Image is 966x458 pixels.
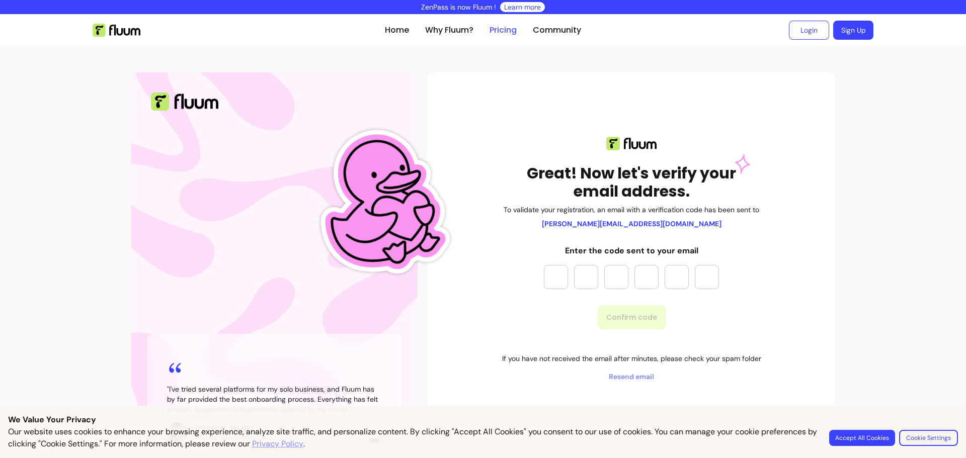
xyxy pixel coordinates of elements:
[425,24,473,36] a: Why Fluum?
[167,384,381,414] blockquote: " I've tried several platforms for my solo business, and Fluum has by far provided the best onboa...
[695,265,719,289] input: Please enter OTP character 6
[606,137,657,150] img: Fluum logo
[544,245,719,257] p: Enter the code sent to your email
[533,24,581,36] a: Community
[833,21,873,40] a: Sign Up
[523,164,740,201] h1: Great! Now let's verify your email address.
[504,2,541,12] a: Learn more
[93,24,140,37] img: Fluum Logo
[665,265,689,289] input: Please enter OTP character 5
[542,219,721,228] b: [PERSON_NAME][EMAIL_ADDRESS][DOMAIN_NAME]
[502,353,761,363] p: If you have not received the email after minutes, please check your spam folder
[297,91,462,314] img: Fluum Duck sticker
[829,430,895,446] button: Accept All Cookies
[151,93,218,111] img: Fluum Logo
[8,426,817,450] p: Our website uses cookies to enhance your browsing experience, analyze site traffic, and personali...
[574,265,598,289] input: Please enter OTP character 2
[504,205,759,215] p: To validate your registration, an email with a verification code has been sent to
[490,24,517,36] a: Pricing
[634,265,659,289] input: Please enter OTP character 4
[421,2,496,12] p: ZenPass is now Fluum !
[502,372,761,382] span: Resend email
[899,430,958,446] button: Cookie Settings
[604,265,628,289] input: Please enter OTP character 3
[8,414,958,426] p: We Value Your Privacy
[789,21,829,40] a: Login
[385,24,409,36] a: Home
[252,438,303,450] a: Privacy Policy
[735,154,750,174] img: Star Pink
[544,265,568,289] input: Please enter OTP character 1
